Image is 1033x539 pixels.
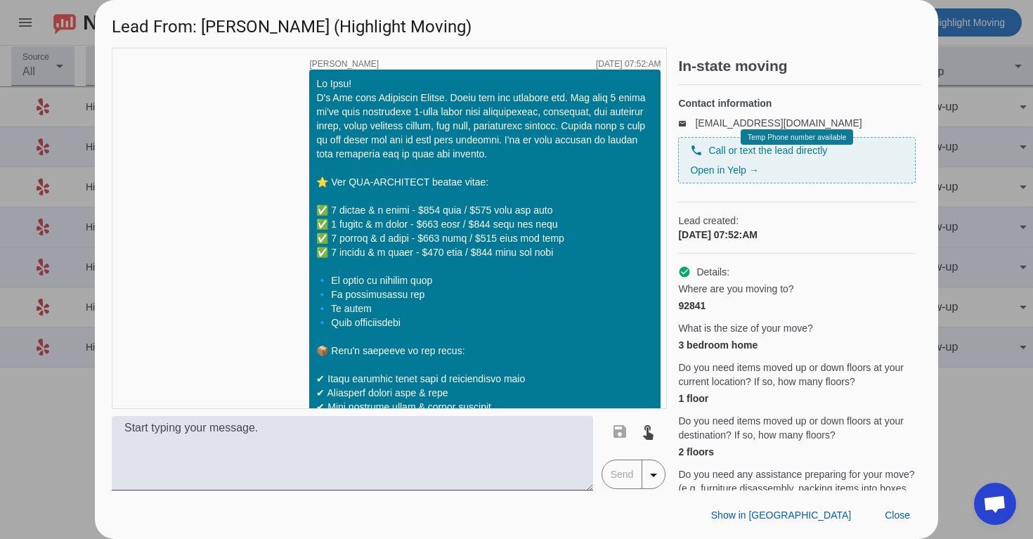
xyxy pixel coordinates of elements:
[678,119,695,126] mat-icon: email
[678,266,691,278] mat-icon: check_circle
[678,391,916,405] div: 1 floor
[708,143,827,157] span: Call or text the lead directly
[696,265,729,279] span: Details:
[678,338,916,352] div: 3 bedroom home
[678,321,812,335] span: What is the size of your move?
[678,299,916,313] div: 92841
[690,164,758,176] a: Open in Yelp →
[695,117,862,129] a: [EMAIL_ADDRESS][DOMAIN_NAME]
[690,144,703,157] mat-icon: phone
[309,60,379,68] span: [PERSON_NAME]
[700,502,862,528] button: Show in [GEOGRAPHIC_DATA]
[639,423,656,440] mat-icon: touch_app
[885,509,910,521] span: Close
[678,214,916,228] span: Lead created:
[748,134,846,141] span: Temp Phone number available
[678,361,916,389] span: Do you need items moved up or down floors at your current location? If so, how many floors?
[678,96,916,110] h4: Contact information
[678,467,916,509] span: Do you need any assistance preparing for your move? (e.g. furniture disassembly, packing items in...
[873,502,921,528] button: Close
[645,467,662,483] mat-icon: arrow_drop_down
[711,509,851,521] span: Show in [GEOGRAPHIC_DATA]
[678,414,916,442] span: Do you need items moved up or down floors at your destination? If so, how many floors?
[678,282,793,296] span: Where are you moving to?
[678,445,916,459] div: 2 floors
[596,60,661,68] div: [DATE] 07:52:AM
[974,483,1016,525] div: Open chat
[678,59,921,73] h2: In-state moving
[678,228,916,242] div: [DATE] 07:52:AM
